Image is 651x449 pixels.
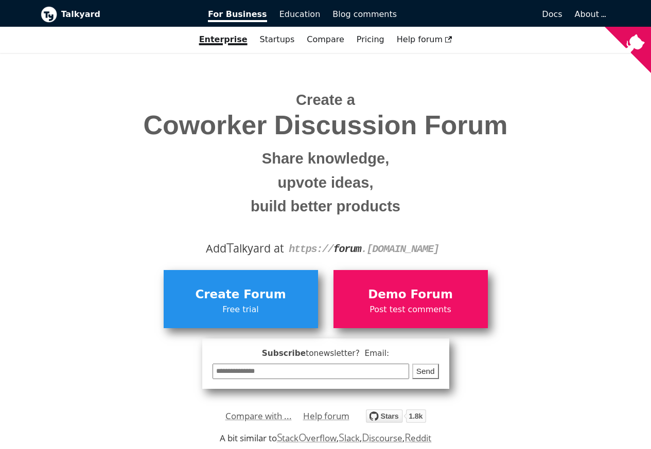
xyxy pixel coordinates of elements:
img: talkyard.svg [366,409,426,423]
a: Compare with ... [225,408,292,424]
img: Talkyard logo [41,6,57,23]
span: T [226,238,234,257]
span: Create Forum [169,285,313,304]
span: Subscribe [213,347,439,360]
small: upvote ideas, [48,171,603,195]
strong: forum [333,243,361,255]
a: Help forum [391,31,459,48]
a: For Business [202,6,273,23]
a: Talkyard logoTalkyard [41,6,194,23]
a: Discourse [362,432,402,444]
span: O [298,430,307,444]
span: R [404,430,411,444]
span: D [362,430,370,444]
small: Share knowledge, [48,147,603,171]
a: Compare [307,34,344,44]
a: Star debiki/talkyard on GitHub [366,411,426,426]
a: Enterprise [193,31,254,48]
span: Free trial [169,303,313,316]
a: Reddit [404,432,431,444]
a: About [575,9,605,19]
span: Help forum [397,34,452,44]
span: Create a [296,92,355,108]
a: Education [273,6,327,23]
span: Docs [542,9,562,19]
b: Talkyard [61,8,194,21]
a: Demo ForumPost test comments [333,270,488,328]
span: Coworker Discussion Forum [48,111,603,140]
code: https:// . [DOMAIN_NAME] [289,243,439,255]
span: For Business [208,9,267,22]
a: Docs [403,6,569,23]
a: Blog comments [326,6,403,23]
a: StackOverflow [277,432,337,444]
span: Post test comments [339,303,483,316]
a: Pricing [350,31,391,48]
a: Create ForumFree trial [164,270,318,328]
small: build better products [48,194,603,219]
span: to newsletter ? Email: [306,349,389,358]
span: Education [279,9,321,19]
button: Send [412,364,439,380]
span: S [277,430,283,444]
a: Slack [339,432,359,444]
a: Startups [254,31,301,48]
div: Add alkyard at [48,240,603,257]
span: S [339,430,344,444]
a: Help forum [303,408,349,424]
span: Blog comments [332,9,397,19]
span: Demo Forum [339,285,483,304]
